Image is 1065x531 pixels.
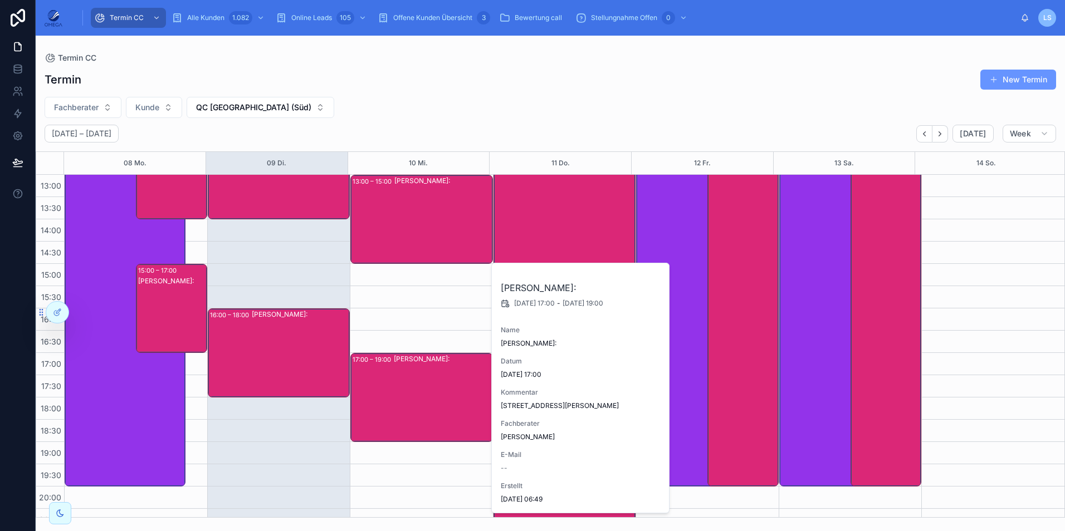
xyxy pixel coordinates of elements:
a: Alle Kunden1.082 [168,8,270,28]
div: 13:00 – 15:00 [353,176,394,187]
span: 15:00 [38,270,64,279]
button: New Termin [980,70,1056,90]
div: 17:00 – 19:00[PERSON_NAME]: [351,353,492,441]
button: Week [1003,125,1056,142]
span: E-Mail [501,450,661,459]
span: Kunde [135,102,159,113]
span: Stellungnahme Offen [591,13,657,22]
div: 12:00 – 14:00[PERSON_NAME]: [208,131,350,219]
span: Week [1010,129,1031,139]
span: Termin CC [58,52,96,63]
a: Bewertung call [496,8,570,28]
button: Next [932,125,948,142]
span: 20:30 [36,515,64,524]
button: Select Button [126,97,182,118]
button: Select Button [45,97,121,118]
div: 13:00 – 15:00[PERSON_NAME]: [351,175,492,263]
span: Termin CC [110,13,144,22]
span: Kommentar [501,388,661,397]
div: 1.082 [229,11,252,24]
span: 13:30 [38,203,64,213]
span: Fachberater [54,102,99,113]
span: 13:00 [38,181,64,190]
span: Offene Kunden Übersicht [393,13,472,22]
div: [PERSON_NAME]: [394,355,492,363]
span: 17:30 [38,381,64,391]
span: Erstellt [501,481,661,490]
div: [PERSON_NAME]: [252,310,349,319]
span: [DATE] 17:00 [514,299,555,308]
a: Termin CC [45,52,96,63]
span: 16:30 [38,337,64,346]
h2: [PERSON_NAME]: [501,281,661,294]
span: 14:00 [38,225,64,235]
span: Online Leads [291,13,332,22]
button: Select Button [187,97,334,118]
span: [STREET_ADDRESS][PERSON_NAME] [501,401,661,410]
span: 19:00 [38,448,64,458]
div: 16:00 – 18:00 [210,309,252,321]
span: Bewertung call [515,13,562,22]
span: 14:30 [38,248,64,257]
span: - [557,299,560,308]
div: 16:00 – 18:00[PERSON_NAME]: [208,309,350,397]
span: 17:00 [38,359,64,368]
span: 18:30 [38,426,64,435]
span: QC [GEOGRAPHIC_DATA] (Süd) [196,102,311,113]
div: 15:00 – 17:00[PERSON_NAME]: [136,264,207,352]
button: 14 So. [976,152,996,174]
img: App logo [45,9,62,27]
div: [PERSON_NAME]: [394,176,492,185]
div: 12:00 – 14:00[PERSON_NAME]: [136,131,207,219]
span: [DATE] 19:00 [563,299,603,308]
button: 13 Sa. [834,152,854,174]
span: [DATE] 17:00 [501,370,661,379]
span: LS [1043,13,1052,22]
div: 15:00 – 17:00 [138,265,179,276]
a: Stellungnahme Offen0 [572,8,693,28]
span: 19:30 [38,470,64,480]
div: 0 [662,11,675,24]
span: Fachberater [501,419,661,428]
button: 12 Fr. [694,152,711,174]
div: scrollable content [71,6,1020,30]
span: 18:00 [38,404,64,413]
a: Termin CC [91,8,166,28]
span: [PERSON_NAME] [501,432,555,441]
button: 10 Mi. [409,152,428,174]
span: Datum [501,357,661,366]
button: 08 Mo. [124,152,146,174]
div: 17:00 – 19:00 [353,354,394,365]
button: Back [916,125,932,142]
div: 3 [477,11,490,24]
span: [PERSON_NAME]: [501,339,661,348]
div: 105 [336,11,354,24]
div: [PERSON_NAME]: [138,277,206,286]
span: [DATE] [960,129,986,139]
button: [DATE] [952,125,993,142]
a: Online Leads105 [272,8,372,28]
span: 15:30 [38,292,64,302]
h1: Termin [45,72,81,87]
button: 09 Di. [267,152,286,174]
span: [DATE] 06:49 [501,495,661,504]
h2: [DATE] – [DATE] [52,128,111,139]
span: Alle Kunden [187,13,224,22]
button: 11 Do. [551,152,570,174]
span: -- [501,464,507,473]
span: 16:00 [38,314,64,324]
a: Offene Kunden Übersicht3 [374,8,494,28]
span: 20:00 [36,493,64,502]
span: Name [501,326,661,335]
